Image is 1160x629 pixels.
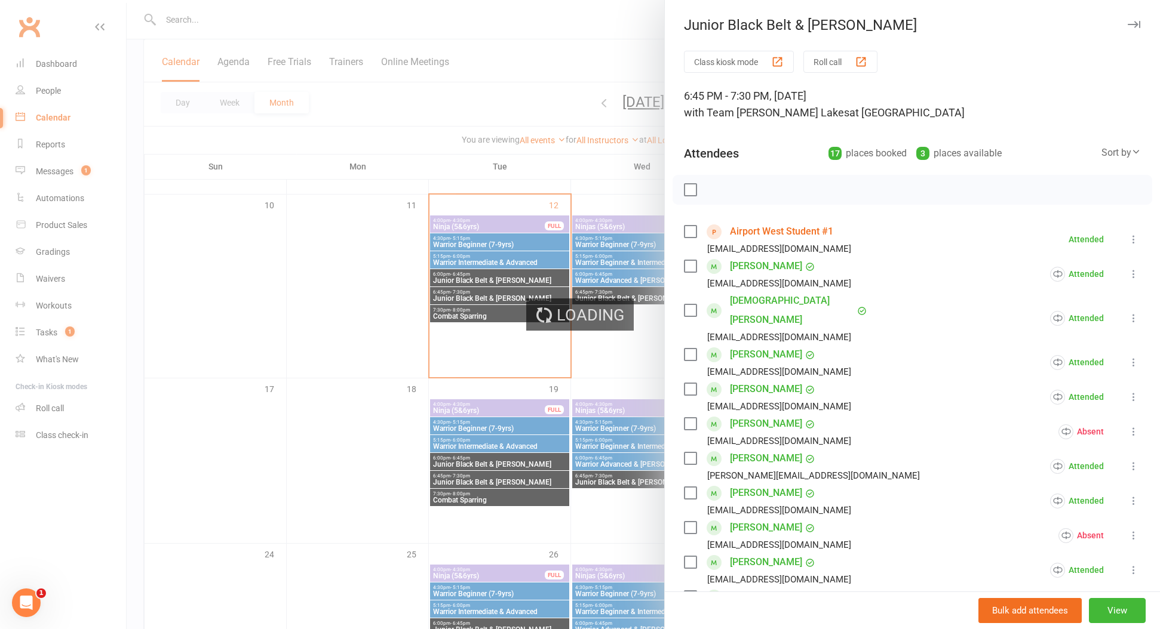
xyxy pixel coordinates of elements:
[730,257,802,276] a: [PERSON_NAME]
[1050,355,1104,370] div: Attended
[730,449,802,468] a: [PERSON_NAME]
[1089,598,1146,623] button: View
[707,329,851,345] div: [EMAIL_ADDRESS][DOMAIN_NAME]
[916,145,1002,162] div: places available
[707,364,851,380] div: [EMAIL_ADDRESS][DOMAIN_NAME]
[684,88,1141,121] div: 6:45 PM - 7:30 PM, [DATE]
[730,380,802,399] a: [PERSON_NAME]
[1050,390,1104,405] div: Attended
[730,518,802,537] a: [PERSON_NAME]
[1050,563,1104,578] div: Attended
[707,399,851,414] div: [EMAIL_ADDRESS][DOMAIN_NAME]
[707,241,851,257] div: [EMAIL_ADDRESS][DOMAIN_NAME]
[1069,235,1104,243] div: Attended
[707,502,851,518] div: [EMAIL_ADDRESS][DOMAIN_NAME]
[730,553,802,572] a: [PERSON_NAME]
[1058,528,1104,543] div: Absent
[707,276,851,291] div: [EMAIL_ADDRESS][DOMAIN_NAME]
[1058,424,1104,439] div: Absent
[730,291,854,329] a: [DEMOGRAPHIC_DATA][PERSON_NAME]
[707,572,851,587] div: [EMAIL_ADDRESS][DOMAIN_NAME]
[730,587,802,606] a: [PERSON_NAME]
[1050,459,1104,474] div: Attended
[803,51,877,73] button: Roll call
[1050,494,1104,508] div: Attended
[684,51,794,73] button: Class kiosk mode
[707,468,920,483] div: [PERSON_NAME][EMAIL_ADDRESS][DOMAIN_NAME]
[684,106,849,119] span: with Team [PERSON_NAME] Lakes
[36,588,46,598] span: 1
[707,433,851,449] div: [EMAIL_ADDRESS][DOMAIN_NAME]
[730,483,802,502] a: [PERSON_NAME]
[916,147,929,160] div: 3
[1101,145,1141,161] div: Sort by
[730,414,802,433] a: [PERSON_NAME]
[849,106,965,119] span: at [GEOGRAPHIC_DATA]
[978,598,1082,623] button: Bulk add attendees
[730,222,833,241] a: Airport West Student #1
[828,147,842,160] div: 17
[1050,311,1104,326] div: Attended
[665,17,1160,33] div: Junior Black Belt & [PERSON_NAME]
[730,345,802,364] a: [PERSON_NAME]
[1050,267,1104,282] div: Attended
[707,537,851,553] div: [EMAIL_ADDRESS][DOMAIN_NAME]
[828,145,907,162] div: places booked
[12,588,41,617] iframe: Intercom live chat
[684,145,739,162] div: Attendees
